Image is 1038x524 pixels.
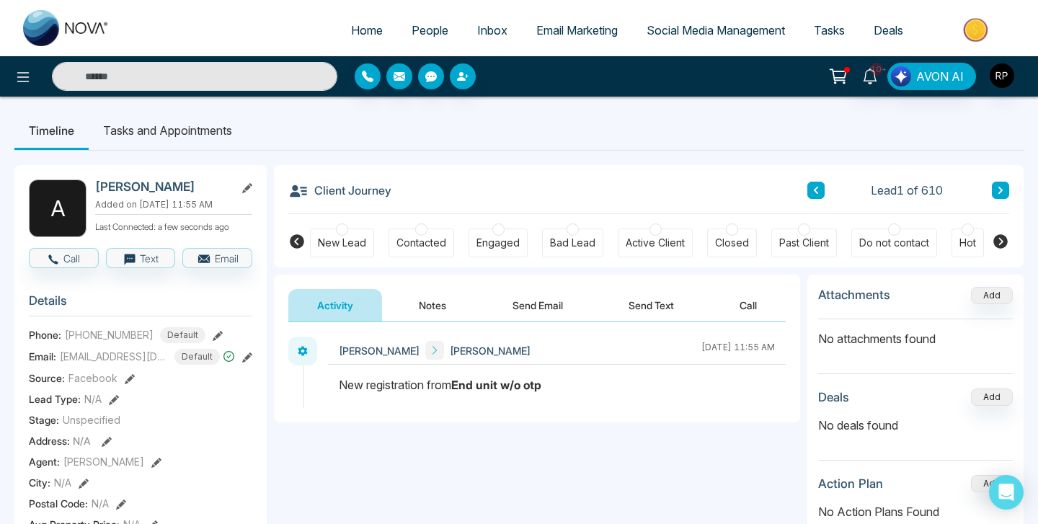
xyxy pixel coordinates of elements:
span: City : [29,475,50,490]
div: Bad Lead [550,236,595,250]
a: Social Media Management [632,17,799,44]
li: Timeline [14,111,89,150]
a: Deals [859,17,918,44]
span: AVON AI [916,68,964,85]
div: Past Client [779,236,829,250]
a: Home [337,17,397,44]
img: Lead Flow [891,66,911,86]
span: Stage: [29,412,59,427]
span: Address: [29,433,91,448]
img: Nova CRM Logo [23,10,110,46]
span: Email Marketing [536,23,618,37]
span: N/A [73,435,91,447]
span: People [412,23,448,37]
span: Phone: [29,327,61,342]
button: Text [106,248,176,268]
button: Send Text [600,289,703,321]
p: Added on [DATE] 11:55 AM [95,198,252,211]
span: Source: [29,370,65,386]
span: N/A [54,475,71,490]
img: Market-place.gif [925,14,1029,46]
span: Lead Type: [29,391,81,407]
div: [DATE] 11:55 AM [701,341,775,360]
span: Tasks [814,23,845,37]
span: Inbox [477,23,507,37]
div: Open Intercom Messenger [989,475,1024,510]
span: Default [174,349,220,365]
h3: Deals [818,390,849,404]
span: Lead 1 of 610 [871,182,943,199]
span: 10+ [870,63,883,76]
h3: Client Journey [288,179,391,201]
span: Add [971,288,1013,301]
span: Facebook [68,370,117,386]
span: Default [160,327,205,343]
a: 10+ [853,63,887,88]
a: Email Marketing [522,17,632,44]
span: Agent: [29,454,60,469]
div: Active Client [626,236,685,250]
h3: Attachments [818,288,890,302]
div: Closed [715,236,749,250]
span: Deals [874,23,903,37]
span: N/A [84,391,102,407]
h3: Details [29,293,252,316]
a: People [397,17,463,44]
div: Contacted [396,236,446,250]
p: No Action Plans Found [818,503,1013,520]
p: No deals found [818,417,1013,434]
span: Social Media Management [647,23,785,37]
p: No attachments found [818,319,1013,347]
a: Inbox [463,17,522,44]
div: New Lead [318,236,366,250]
div: Engaged [476,236,520,250]
span: [PERSON_NAME] [339,343,420,358]
h3: Action Plan [818,476,883,491]
span: Home [351,23,383,37]
div: A [29,179,86,237]
span: [PHONE_NUMBER] [65,327,154,342]
div: Hot [959,236,976,250]
span: [PERSON_NAME] [63,454,144,469]
img: User Avatar [990,63,1014,88]
li: Tasks and Appointments [89,111,247,150]
button: Add [971,475,1013,492]
button: Activity [288,289,382,321]
span: Postal Code : [29,496,88,511]
button: Send Email [484,289,592,321]
h2: [PERSON_NAME] [95,179,229,194]
span: [PERSON_NAME] [450,343,531,358]
a: Tasks [799,17,859,44]
span: Unspecified [63,412,120,427]
p: Last Connected: a few seconds ago [95,218,252,234]
button: Add [971,287,1013,304]
button: Notes [390,289,475,321]
div: Do not contact [859,236,929,250]
span: N/A [92,496,109,511]
button: AVON AI [887,63,976,90]
button: Email [182,248,252,268]
button: Call [711,289,786,321]
span: [EMAIL_ADDRESS][DOMAIN_NAME] [60,349,168,364]
button: Call [29,248,99,268]
button: Add [971,388,1013,406]
span: Email: [29,349,56,364]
